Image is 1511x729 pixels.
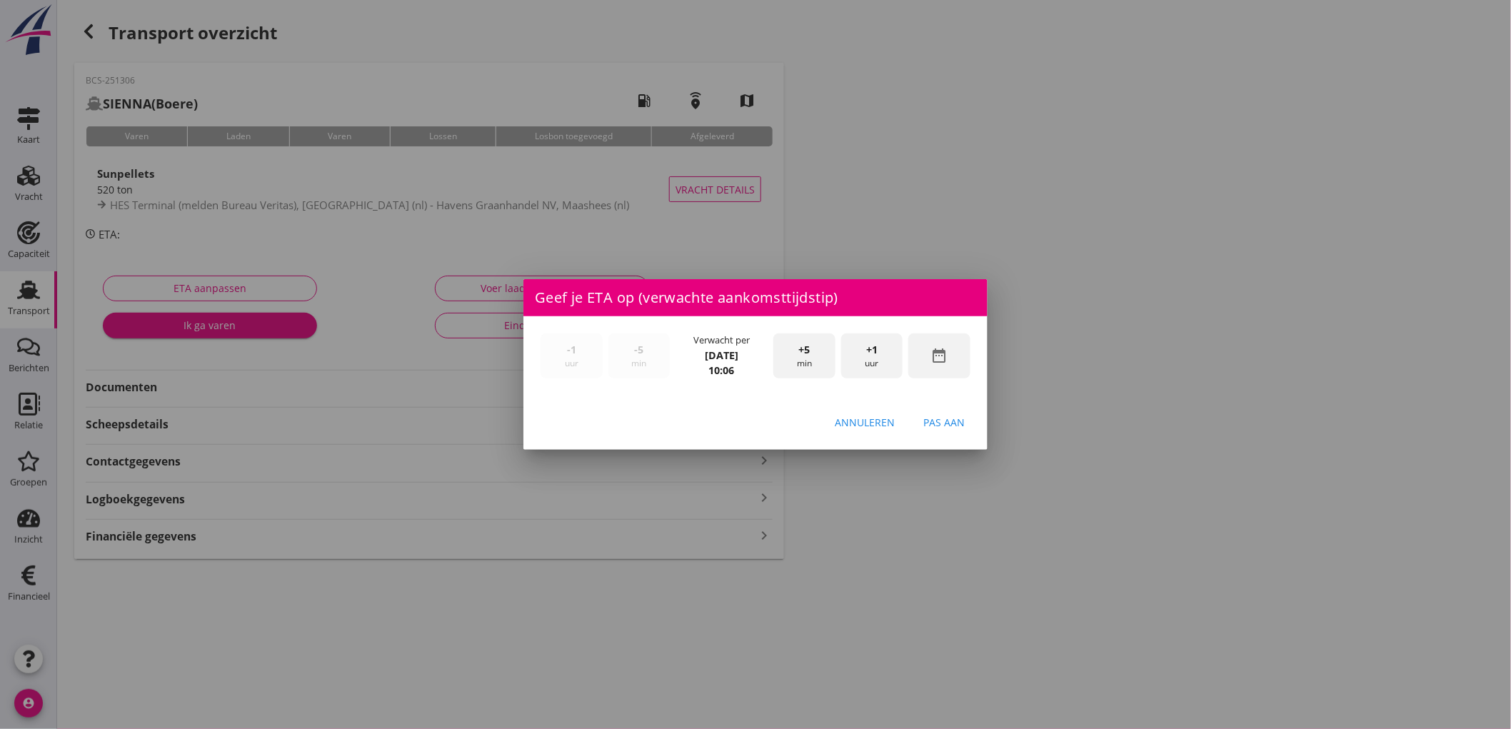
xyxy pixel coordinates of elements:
button: Annuleren [823,410,906,436]
div: uur [841,333,903,378]
span: -1 [567,342,576,358]
div: Verwacht per [693,333,750,347]
strong: 10:06 [709,363,735,377]
i: date_range [931,347,948,364]
span: +5 [798,342,810,358]
div: min [608,333,671,378]
div: Pas aan [923,415,965,430]
span: +1 [866,342,878,358]
button: Pas aan [912,410,976,436]
div: min [773,333,835,378]
div: uur [541,333,603,378]
div: Geef je ETA op (verwachte aankomsttijdstip) [523,279,988,316]
span: -5 [634,342,643,358]
div: Annuleren [835,415,895,430]
strong: [DATE] [705,348,738,362]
